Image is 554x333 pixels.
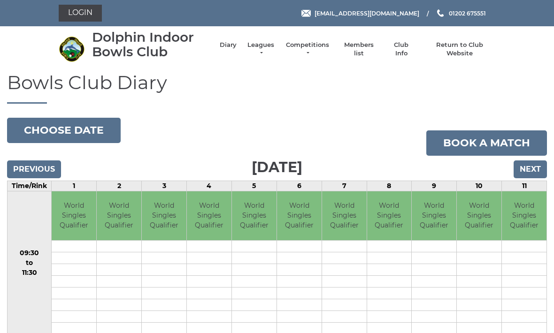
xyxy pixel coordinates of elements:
[59,36,85,62] img: Dolphin Indoor Bowls Club
[7,72,547,104] h1: Bowls Club Diary
[7,160,61,178] input: Previous
[457,191,501,241] td: World Singles Qualifier
[59,5,102,22] a: Login
[277,191,322,241] td: World Singles Qualifier
[502,191,546,241] td: World Singles Qualifier
[367,191,412,241] td: World Singles Qualifier
[277,181,322,191] td: 6
[412,191,456,241] td: World Singles Qualifier
[231,181,277,191] td: 5
[457,181,502,191] td: 10
[412,181,457,191] td: 9
[502,181,547,191] td: 11
[97,181,142,191] td: 2
[514,160,547,178] input: Next
[424,41,495,58] a: Return to Club Website
[437,9,444,17] img: Phone us
[388,41,415,58] a: Club Info
[7,118,121,143] button: Choose date
[8,181,52,191] td: Time/Rink
[52,181,97,191] td: 1
[97,191,141,241] td: World Singles Qualifier
[301,10,311,17] img: Email
[187,181,232,191] td: 4
[92,30,210,59] div: Dolphin Indoor Bowls Club
[315,9,419,16] span: [EMAIL_ADDRESS][DOMAIN_NAME]
[449,9,486,16] span: 01202 675551
[301,9,419,18] a: Email [EMAIL_ADDRESS][DOMAIN_NAME]
[232,191,277,241] td: World Singles Qualifier
[322,181,367,191] td: 7
[367,181,412,191] td: 8
[436,9,486,18] a: Phone us 01202 675551
[322,191,367,241] td: World Singles Qualifier
[142,181,187,191] td: 3
[52,191,96,241] td: World Singles Qualifier
[246,41,276,58] a: Leagues
[142,191,186,241] td: World Singles Qualifier
[187,191,231,241] td: World Singles Qualifier
[285,41,330,58] a: Competitions
[339,41,378,58] a: Members list
[220,41,237,49] a: Diary
[426,130,547,156] a: Book a match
